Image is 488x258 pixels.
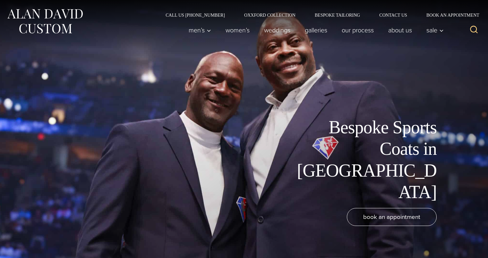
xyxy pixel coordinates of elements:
span: book an appointment [363,212,420,221]
img: Alan David Custom [6,7,83,36]
a: Our Process [335,24,381,37]
nav: Primary Navigation [182,24,447,37]
h1: Bespoke Sports Coats in [GEOGRAPHIC_DATA] [292,117,437,203]
button: View Search Form [466,22,482,38]
nav: Secondary Navigation [156,13,482,17]
a: weddings [257,24,298,37]
a: Call Us [PHONE_NUMBER] [156,13,235,17]
a: Women’s [218,24,257,37]
a: Oxxford Collection [235,13,305,17]
span: Men’s [189,27,211,33]
a: Bespoke Tailoring [305,13,370,17]
a: book an appointment [347,208,437,226]
a: About Us [381,24,419,37]
a: Contact Us [370,13,417,17]
a: Book an Appointment [417,13,482,17]
a: Galleries [298,24,335,37]
span: Sale [426,27,444,33]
